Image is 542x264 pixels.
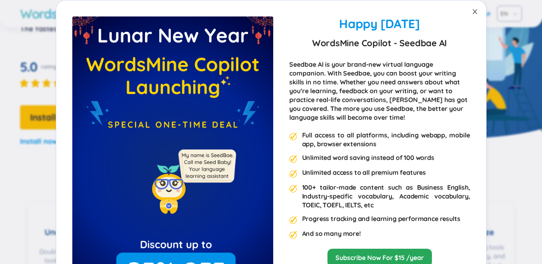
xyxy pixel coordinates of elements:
span: Happy [DATE] [339,16,419,31]
div: Progress tracking and learning performance results [302,214,460,224]
div: Unlimited access to all premium features [302,168,426,178]
strong: WordsMine Copilot - Seedbae AI [312,36,447,50]
img: premium [289,216,297,224]
img: premium [289,170,297,178]
img: premium [289,133,297,141]
button: Close [464,0,486,23]
div: Full access to all platforms, including webapp, mobile app, browser extensions [302,131,470,148]
span: close [472,8,478,15]
a: Subscribe Now For $15 /year [335,253,424,262]
div: And so many more! [302,229,361,239]
img: premium [289,185,297,193]
img: premium [289,231,297,239]
div: Unlimited word saving instead of 100 words [302,153,434,163]
div: 100+ tailor-made content such as Business English, Industry-specific vocabulary, Academic vocabul... [302,183,470,209]
img: premium [289,155,297,163]
div: Seedbae AI is your brand-new virtual language companion. With Seedbae, you can boost your writing... [289,60,470,122]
